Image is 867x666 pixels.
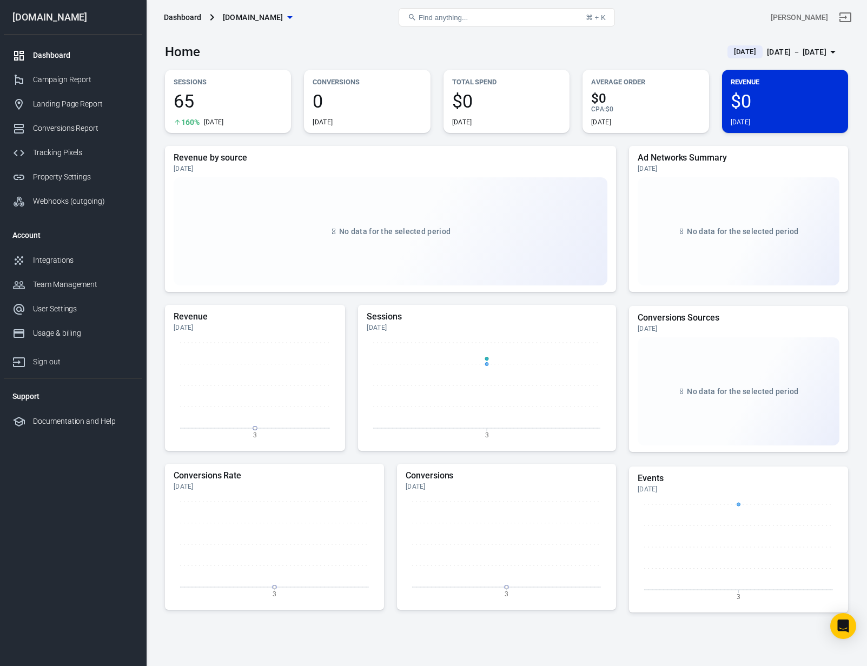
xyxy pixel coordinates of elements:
[638,152,839,163] h5: Ad Networks Summary
[33,123,134,134] div: Conversions Report
[174,76,282,88] p: Sessions
[485,431,489,438] tspan: 3
[33,196,134,207] div: Webhooks (outgoing)
[219,8,296,28] button: [DOMAIN_NAME]
[33,303,134,315] div: User Settings
[367,323,607,332] div: [DATE]
[33,171,134,183] div: Property Settings
[4,248,142,272] a: Integrations
[174,152,607,163] h5: Revenue by source
[253,431,257,438] tspan: 3
[174,164,607,173] div: [DATE]
[591,118,611,126] div: [DATE]
[33,279,134,290] div: Team Management
[165,44,200,59] h3: Home
[452,92,561,110] span: $0
[164,12,201,23] div: Dashboard
[638,312,839,323] h5: Conversions Sources
[638,164,839,173] div: [DATE]
[638,324,839,333] div: [DATE]
[591,105,606,113] span: CPA :
[4,12,142,22] div: [DOMAIN_NAME]
[4,345,142,374] a: Sign out
[204,118,224,126] div: [DATE]
[367,311,607,322] h5: Sessions
[4,141,142,165] a: Tracking Pixels
[4,43,142,68] a: Dashboard
[730,46,760,57] span: [DATE]
[606,105,613,113] span: $0
[638,473,839,484] h5: Events
[731,76,839,88] p: Revenue
[767,45,826,59] div: [DATE] － [DATE]
[687,227,798,236] span: No data for the selected period
[223,11,283,24] span: thecraftedceo.com
[4,272,142,297] a: Team Management
[638,485,839,494] div: [DATE]
[181,118,200,126] span: 160%
[406,482,607,491] div: [DATE]
[4,116,142,141] a: Conversions Report
[33,74,134,85] div: Campaign Report
[174,482,375,491] div: [DATE]
[731,92,839,110] span: $0
[830,613,856,639] div: Open Intercom Messenger
[33,416,134,427] div: Documentation and Help
[832,4,858,30] a: Sign out
[586,14,606,22] div: ⌘ + K
[505,590,508,597] tspan: 3
[687,387,798,396] span: No data for the selected period
[313,76,421,88] p: Conversions
[731,118,751,126] div: [DATE]
[771,12,828,23] div: Account id: 8SSHn9Ca
[174,311,336,322] h5: Revenue
[4,92,142,116] a: Landing Page Report
[406,470,607,481] h5: Conversions
[339,227,451,236] span: No data for the selected period
[174,323,336,332] div: [DATE]
[33,98,134,110] div: Landing Page Report
[4,165,142,189] a: Property Settings
[419,14,468,22] span: Find anything...
[737,592,740,600] tspan: 3
[399,8,615,26] button: Find anything...⌘ + K
[4,68,142,92] a: Campaign Report
[591,92,700,105] span: $0
[4,321,142,345] a: Usage & billing
[4,297,142,321] a: User Settings
[313,118,333,126] div: [DATE]
[174,92,282,110] span: 65
[4,222,142,248] li: Account
[33,147,134,158] div: Tracking Pixels
[313,92,421,110] span: 0
[4,189,142,214] a: Webhooks (outgoing)
[4,383,142,409] li: Support
[33,50,134,61] div: Dashboard
[33,255,134,266] div: Integrations
[452,118,472,126] div: [DATE]
[33,328,134,339] div: Usage & billing
[591,76,700,88] p: Average Order
[719,43,848,61] button: [DATE][DATE] － [DATE]
[33,356,134,368] div: Sign out
[452,76,561,88] p: Total Spend
[174,470,375,481] h5: Conversions Rate
[273,590,276,597] tspan: 3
